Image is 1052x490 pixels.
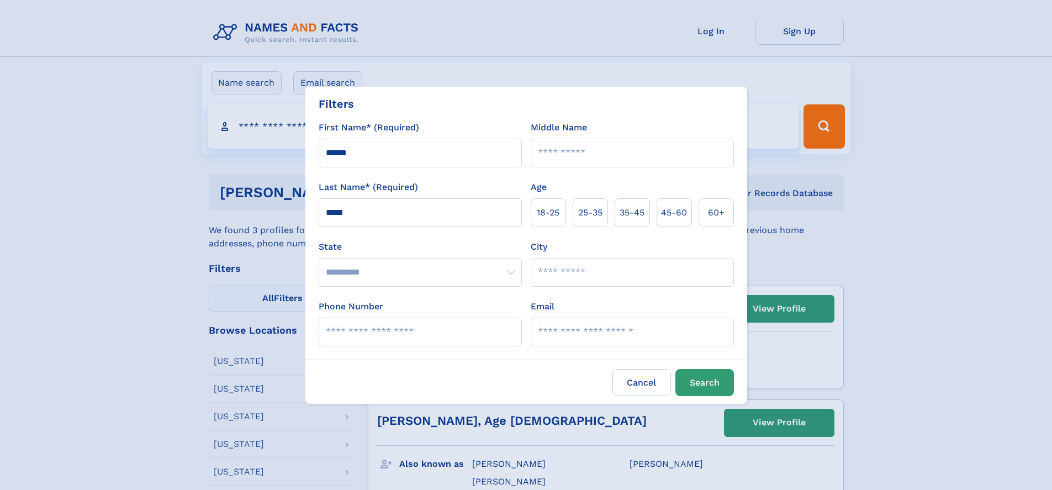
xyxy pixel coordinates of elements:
label: Middle Name [531,121,587,134]
span: 45‑60 [661,206,687,219]
label: Last Name* (Required) [319,181,418,194]
div: Filters [319,96,354,112]
span: 25‑35 [578,206,602,219]
label: Phone Number [319,300,383,313]
label: State [319,240,522,254]
span: 18‑25 [537,206,559,219]
span: 35‑45 [620,206,644,219]
button: Search [675,369,734,396]
label: Age [531,181,547,194]
label: Cancel [612,369,671,396]
label: City [531,240,547,254]
label: First Name* (Required) [319,121,419,134]
span: 60+ [708,206,725,219]
label: Email [531,300,554,313]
